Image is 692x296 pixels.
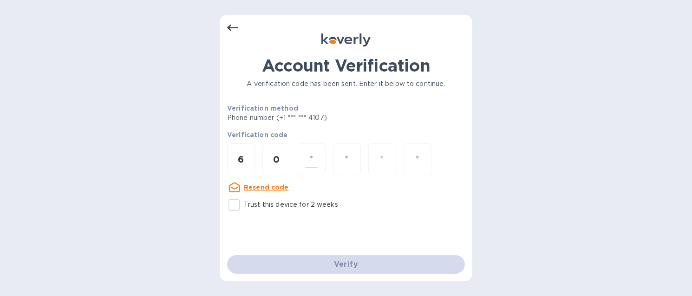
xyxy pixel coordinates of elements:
p: Phone number (+1 *** *** 4107) [227,113,398,123]
u: Resend code [244,184,289,191]
b: Verification method [227,105,298,112]
h1: Account Verification [227,56,465,75]
p: Trust this device for 2 weeks [244,200,338,210]
p: A verification code has been sent. Enter it below to continue. [227,79,465,89]
p: Verification code [227,130,465,139]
